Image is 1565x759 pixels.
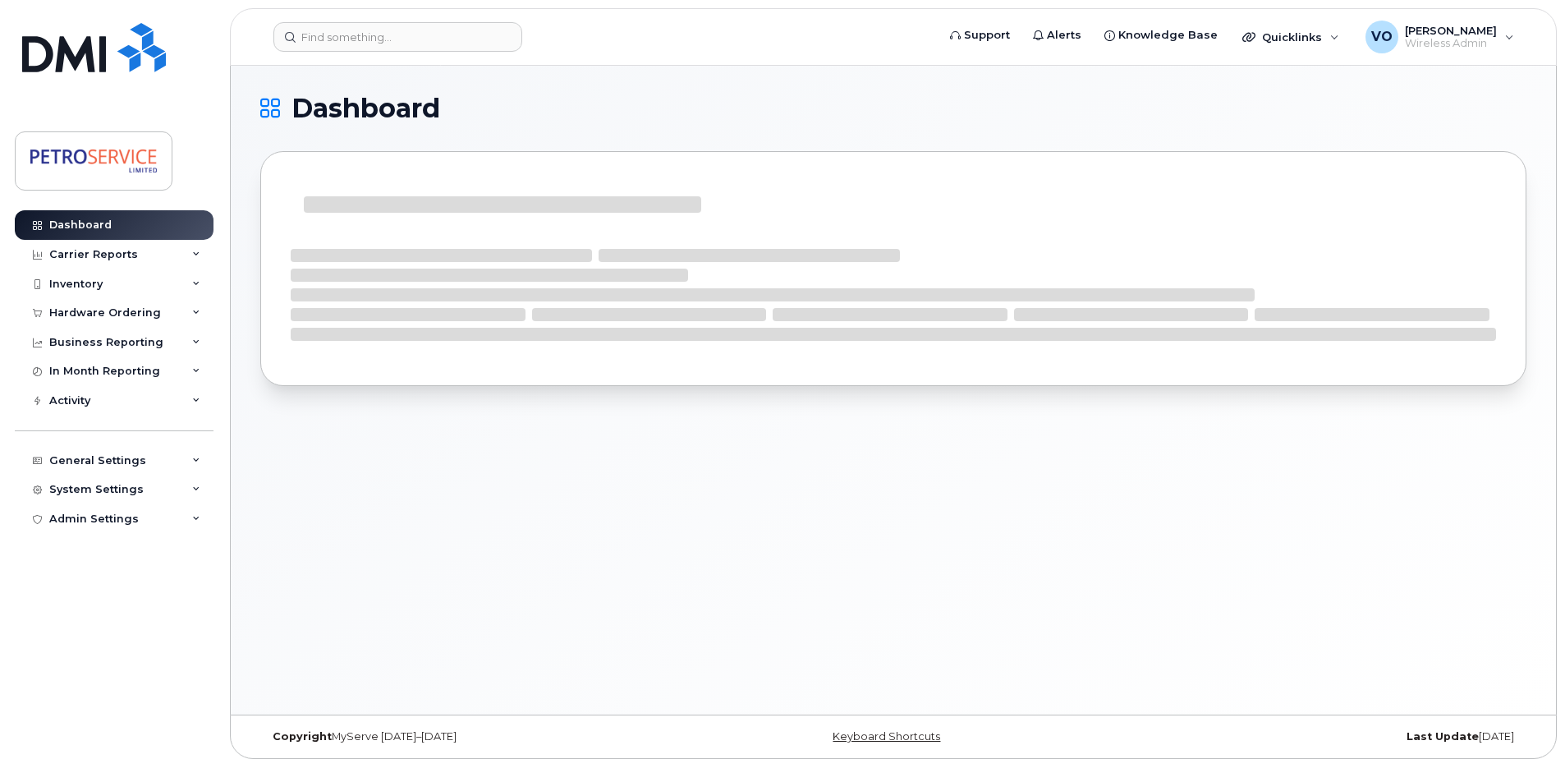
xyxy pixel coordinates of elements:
strong: Copyright [273,730,332,743]
a: Keyboard Shortcuts [833,730,940,743]
span: Dashboard [291,96,440,121]
div: [DATE] [1104,730,1526,743]
strong: Last Update [1407,730,1479,743]
div: MyServe [DATE]–[DATE] [260,730,682,743]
